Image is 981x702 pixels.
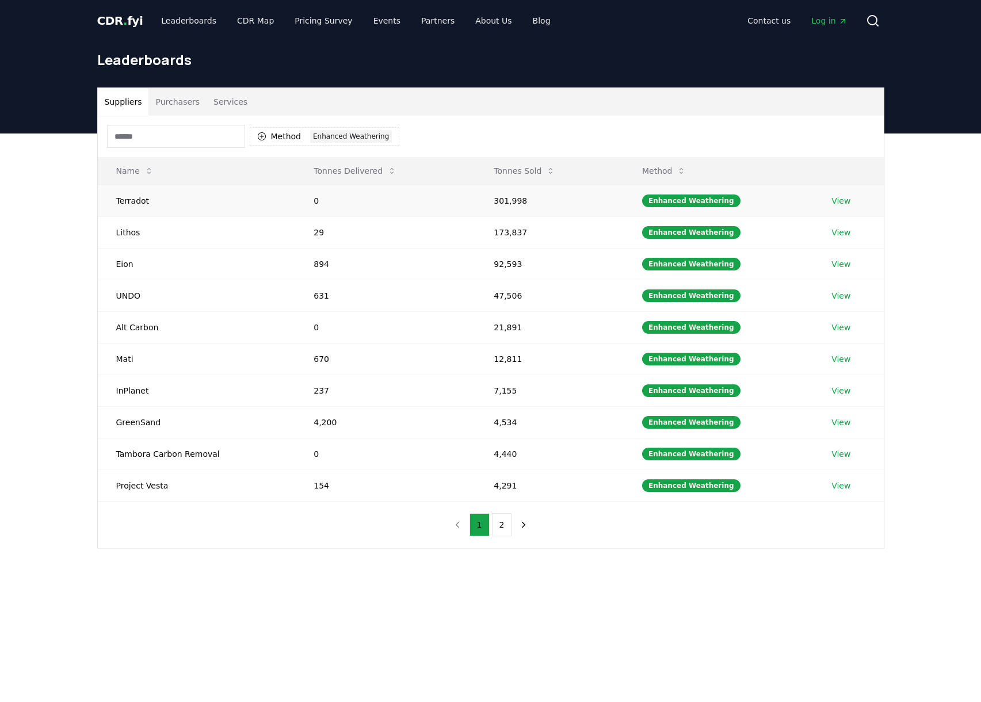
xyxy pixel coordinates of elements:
div: Enhanced Weathering [642,479,740,492]
td: 894 [295,248,475,280]
button: 2 [492,513,512,536]
div: Enhanced Weathering [642,448,740,460]
td: 670 [295,343,475,375]
td: UNDO [98,280,296,311]
td: 7,155 [475,375,624,406]
a: View [831,353,850,365]
td: InPlanet [98,375,296,406]
span: CDR fyi [97,14,143,28]
div: Enhanced Weathering [642,289,740,302]
button: next page [514,513,533,536]
td: 0 [295,438,475,470]
button: Method [633,159,696,182]
td: 0 [295,185,475,216]
a: View [831,227,850,238]
td: 92,593 [475,248,624,280]
button: Name [107,159,163,182]
a: View [831,385,850,396]
td: Lithos [98,216,296,248]
a: Partners [412,10,464,31]
button: Tonnes Delivered [304,159,406,182]
a: View [831,417,850,428]
td: Alt Carbon [98,311,296,343]
td: 4,291 [475,470,624,501]
td: 154 [295,470,475,501]
td: 4,440 [475,438,624,470]
td: 237 [295,375,475,406]
a: Log in [802,10,856,31]
td: 12,811 [475,343,624,375]
h1: Leaderboards [97,51,884,69]
td: GreenSand [98,406,296,438]
td: Eion [98,248,296,280]
button: Tonnes Sold [484,159,564,182]
a: View [831,480,850,491]
td: 21,891 [475,311,624,343]
button: Services [207,88,254,116]
td: Tambora Carbon Removal [98,438,296,470]
a: Contact us [738,10,800,31]
button: Purchasers [148,88,207,116]
a: View [831,322,850,333]
div: Enhanced Weathering [642,416,740,429]
td: Project Vesta [98,470,296,501]
td: 29 [295,216,475,248]
a: View [831,290,850,302]
button: MethodEnhanced Weathering [250,127,400,146]
td: 301,998 [475,185,624,216]
div: Enhanced Weathering [642,258,740,270]
a: View [831,258,850,270]
td: 173,837 [475,216,624,248]
a: Leaderboards [152,10,226,31]
button: 1 [469,513,490,536]
span: Log in [811,15,847,26]
td: 0 [295,311,475,343]
td: 4,200 [295,406,475,438]
td: 631 [295,280,475,311]
div: Enhanced Weathering [642,384,740,397]
a: Pricing Survey [285,10,361,31]
nav: Main [738,10,856,31]
a: Blog [524,10,560,31]
a: Events [364,10,410,31]
td: Terradot [98,185,296,216]
a: About Us [466,10,521,31]
td: 47,506 [475,280,624,311]
a: CDR.fyi [97,13,143,29]
div: Enhanced Weathering [642,353,740,365]
div: Enhanced Weathering [642,226,740,239]
span: . [123,14,127,28]
a: CDR Map [228,10,283,31]
div: Enhanced Weathering [310,130,392,143]
a: View [831,195,850,207]
td: Mati [98,343,296,375]
nav: Main [152,10,559,31]
div: Enhanced Weathering [642,321,740,334]
button: Suppliers [98,88,149,116]
td: 4,534 [475,406,624,438]
a: View [831,448,850,460]
div: Enhanced Weathering [642,194,740,207]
